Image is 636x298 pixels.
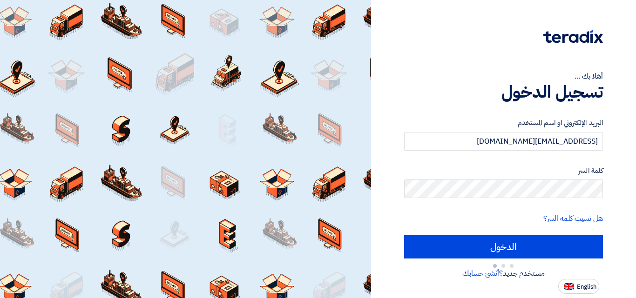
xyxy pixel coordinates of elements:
span: English [577,284,596,290]
button: English [558,279,599,294]
input: الدخول [404,235,603,258]
div: أهلا بك ... [404,71,603,82]
img: en-US.png [564,283,574,290]
div: مستخدم جديد؟ [404,268,603,279]
input: أدخل بريد العمل الإلكتروني او اسم المستخدم الخاص بك ... [404,132,603,151]
label: كلمة السر [404,166,603,176]
h1: تسجيل الدخول [404,82,603,102]
a: هل نسيت كلمة السر؟ [543,213,603,224]
a: أنشئ حسابك [462,268,499,279]
label: البريد الإلكتروني او اسم المستخدم [404,118,603,128]
img: Teradix logo [543,30,603,43]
